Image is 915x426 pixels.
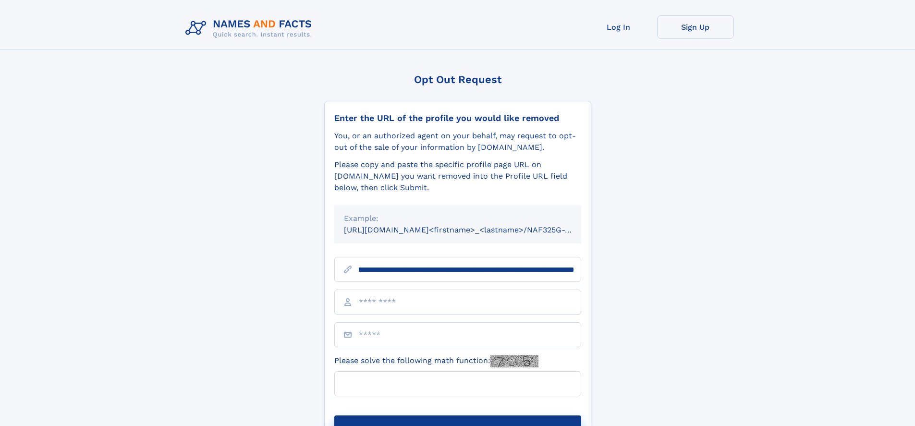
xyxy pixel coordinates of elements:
[334,159,581,194] div: Please copy and paste the specific profile page URL on [DOMAIN_NAME] you want removed into the Pr...
[580,15,657,39] a: Log In
[334,355,538,367] label: Please solve the following math function:
[334,113,581,123] div: Enter the URL of the profile you would like removed
[344,213,572,224] div: Example:
[334,130,581,153] div: You, or an authorized agent on your behalf, may request to opt-out of the sale of your informatio...
[344,225,599,234] small: [URL][DOMAIN_NAME]<firstname>_<lastname>/NAF325G-xxxxxxxx
[182,15,320,41] img: Logo Names and Facts
[324,73,591,85] div: Opt Out Request
[657,15,734,39] a: Sign Up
